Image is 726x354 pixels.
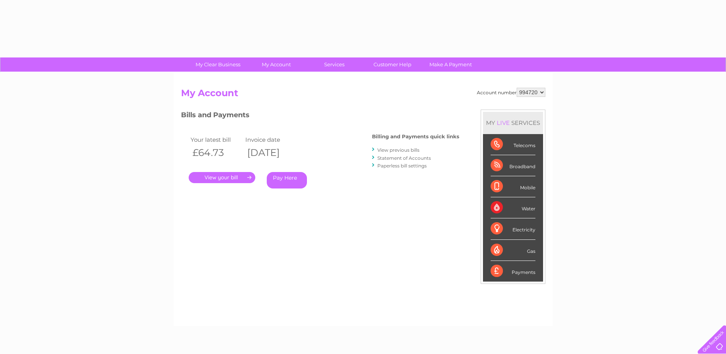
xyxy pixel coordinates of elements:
[189,134,244,145] td: Your latest bill
[491,155,535,176] div: Broadband
[372,134,459,139] h4: Billing and Payments quick links
[243,134,299,145] td: Invoice date
[377,147,419,153] a: View previous bills
[419,57,482,72] a: Make A Payment
[491,134,535,155] div: Telecoms
[303,57,366,72] a: Services
[189,172,255,183] a: .
[491,240,535,261] div: Gas
[491,176,535,197] div: Mobile
[361,57,424,72] a: Customer Help
[477,88,545,97] div: Account number
[491,197,535,218] div: Water
[491,261,535,282] div: Payments
[189,145,244,161] th: £64.73
[377,155,431,161] a: Statement of Accounts
[377,163,427,169] a: Paperless bill settings
[245,57,308,72] a: My Account
[181,88,545,102] h2: My Account
[186,57,250,72] a: My Clear Business
[267,172,307,188] a: Pay Here
[491,218,535,239] div: Electricity
[483,112,543,134] div: MY SERVICES
[181,110,459,123] h3: Bills and Payments
[243,145,299,161] th: [DATE]
[495,119,511,126] div: LIVE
